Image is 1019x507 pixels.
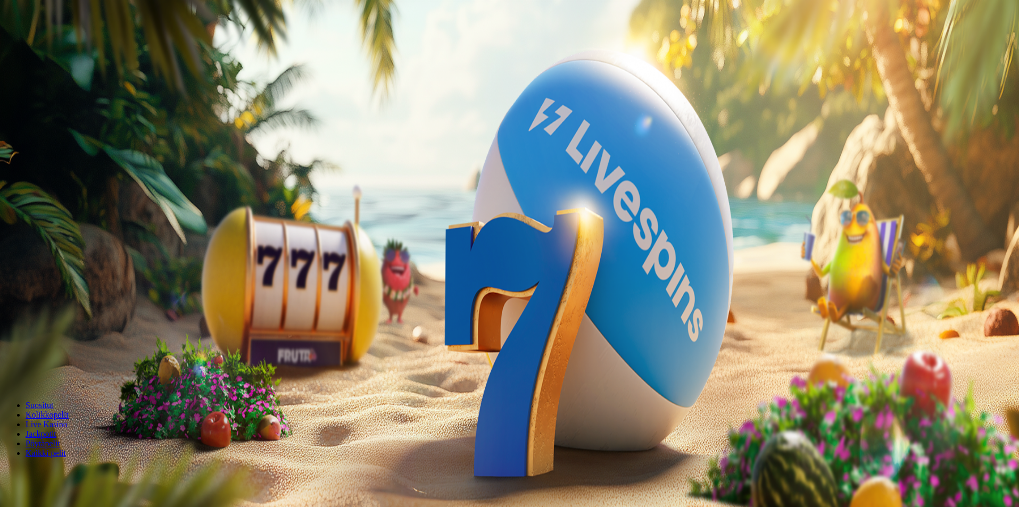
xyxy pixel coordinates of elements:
[26,448,66,458] a: Kaikki pelit
[26,410,69,419] a: Kolikkopelit
[4,383,1015,458] nav: Lobby
[26,401,53,410] a: Suositut
[4,383,1015,478] header: Lobby
[26,439,60,448] a: Pöytäpelit
[26,420,68,429] a: Live Kasino
[26,429,56,438] a: Jackpotit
